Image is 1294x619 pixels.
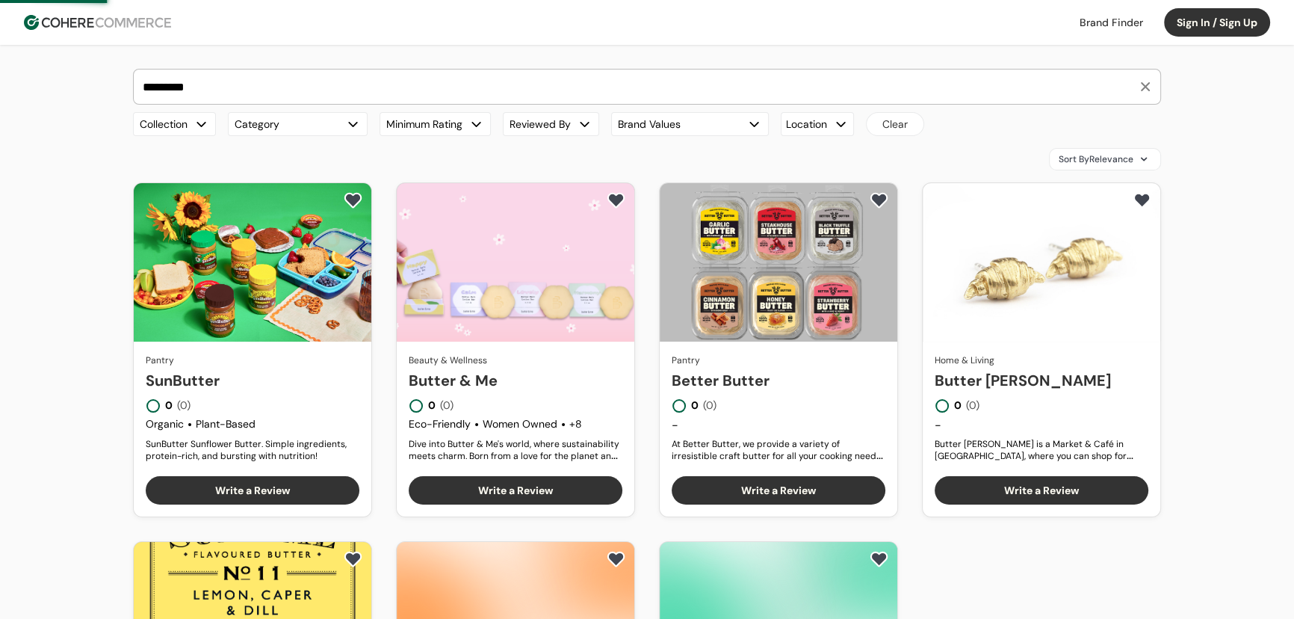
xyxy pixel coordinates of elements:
[935,476,1148,505] button: Write a Review
[867,548,891,570] button: add to favorite
[604,189,628,212] button: add to favorite
[24,15,171,30] img: Cohere Logo
[672,476,885,505] button: Write a Review
[1059,153,1133,166] span: Sort By Relevance
[1130,189,1154,212] button: add to favorite
[866,112,924,136] button: Clear
[1164,8,1270,37] button: Sign In / Sign Up
[935,369,1148,392] a: Butter [PERSON_NAME]
[146,369,359,392] a: SunButter
[341,189,365,212] button: add to favorite
[604,548,628,570] button: add to favorite
[409,476,622,505] button: Write a Review
[341,548,365,570] button: add to favorite
[672,369,885,392] a: Better Butter
[409,369,622,392] a: Butter & Me
[867,189,891,212] button: add to favorite
[146,476,359,505] button: Write a Review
